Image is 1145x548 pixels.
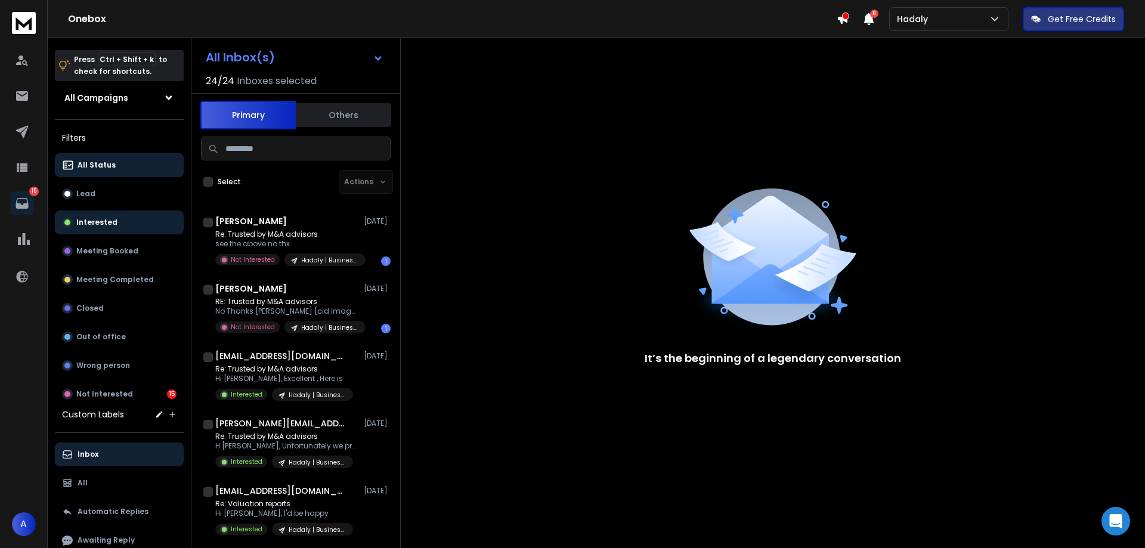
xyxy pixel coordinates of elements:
[1101,507,1130,535] div: Open Intercom Messenger
[289,391,346,400] p: Hadaly | Business Advisors and M&A
[289,525,346,534] p: Hadaly | Business Advisors and M&A
[301,256,358,265] p: Hadaly | Business Advisors and M&A
[1023,7,1124,31] button: Get Free Credits
[78,478,88,488] p: All
[55,442,184,466] button: Inbox
[55,354,184,377] button: Wrong person
[78,535,135,545] p: Awaiting Reply
[68,12,837,26] h1: Onebox
[200,101,296,129] button: Primary
[381,324,391,333] div: 1
[215,509,353,518] p: Hi [PERSON_NAME], I'd be happy
[289,458,346,467] p: Hadaly | Business Advisors and M&A
[196,45,393,69] button: All Inbox(s)
[55,325,184,349] button: Out of office
[218,177,241,187] label: Select
[55,500,184,524] button: Automatic Replies
[76,218,117,227] p: Interested
[10,191,34,215] a: 15
[215,215,287,227] h1: [PERSON_NAME]
[55,382,184,406] button: Not Interested15
[12,12,36,34] img: logo
[364,351,391,361] p: [DATE]
[206,74,234,88] span: 24 / 24
[215,485,346,497] h1: [EMAIL_ADDRESS][DOMAIN_NAME]
[231,525,262,534] p: Interested
[64,92,128,104] h1: All Campaigns
[215,297,358,306] p: RE: Trusted by M&A advisors
[206,51,275,63] h1: All Inbox(s)
[897,13,933,25] p: Hadaly
[55,471,184,495] button: All
[1048,13,1116,25] p: Get Free Credits
[78,160,116,170] p: All Status
[645,350,901,367] p: It’s the beginning of a legendary conversation
[231,323,275,332] p: Not Interested
[364,419,391,428] p: [DATE]
[215,417,346,429] h1: [PERSON_NAME][EMAIL_ADDRESS][DOMAIN_NAME]
[215,441,358,451] p: H [PERSON_NAME], Unfortunately we prefer to
[76,189,95,199] p: Lead
[76,389,133,399] p: Not Interested
[215,230,358,239] p: Re: Trusted by M&A advisors
[76,304,104,313] p: Closed
[55,296,184,320] button: Closed
[76,275,154,284] p: Meeting Completed
[12,512,36,536] button: A
[301,323,358,332] p: Hadaly | Business Advisors and M&A
[76,332,126,342] p: Out of office
[29,187,39,196] p: 15
[231,457,262,466] p: Interested
[76,246,138,256] p: Meeting Booked
[381,256,391,266] div: 1
[215,374,353,383] p: Hi [PERSON_NAME], Excellent , Here is
[55,153,184,177] button: All Status
[55,239,184,263] button: Meeting Booked
[74,54,167,78] p: Press to check for shortcuts.
[364,216,391,226] p: [DATE]
[55,129,184,146] h3: Filters
[62,408,124,420] h3: Custom Labels
[76,361,130,370] p: Wrong person
[215,306,358,316] p: No Thanks [PERSON_NAME] [cid:image001.jpg@01DC0D00.1179AC60]
[215,283,287,295] h1: [PERSON_NAME]
[215,350,346,362] h1: [EMAIL_ADDRESS][DOMAIN_NAME]
[78,507,148,516] p: Automatic Replies
[296,102,391,128] button: Others
[55,182,184,206] button: Lead
[78,450,98,459] p: Inbox
[98,52,156,66] span: Ctrl + Shift + k
[55,268,184,292] button: Meeting Completed
[215,499,353,509] p: Re: Valuation reports
[215,432,358,441] p: Re: Trusted by M&A advisors
[55,86,184,110] button: All Campaigns
[237,74,317,88] h3: Inboxes selected
[364,284,391,293] p: [DATE]
[231,390,262,399] p: Interested
[215,239,358,249] p: see the above no thx
[870,10,878,18] span: 11
[231,255,275,264] p: Not Interested
[167,389,177,399] div: 15
[55,210,184,234] button: Interested
[215,364,353,374] p: Re: Trusted by M&A advisors
[364,486,391,496] p: [DATE]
